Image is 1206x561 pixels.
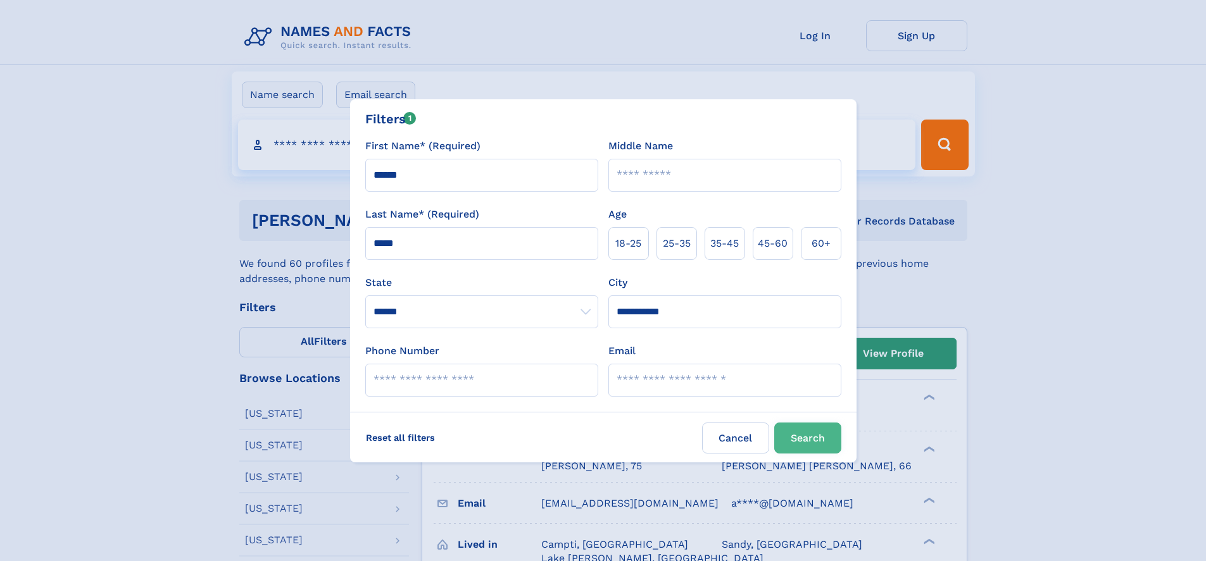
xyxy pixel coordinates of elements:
label: City [608,275,627,290]
span: 35‑45 [710,236,739,251]
label: Middle Name [608,139,673,154]
label: Reset all filters [358,422,443,453]
span: 18‑25 [615,236,641,251]
span: 60+ [812,236,831,251]
label: Cancel [702,422,769,453]
label: Age [608,207,627,222]
button: Search [774,422,841,453]
div: Filters [365,109,417,128]
label: Email [608,343,636,359]
label: Phone Number [365,343,439,359]
label: Last Name* (Required) [365,207,479,222]
label: State [365,275,598,290]
span: 45‑60 [758,236,788,251]
span: 25‑35 [663,236,691,251]
label: First Name* (Required) [365,139,481,154]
